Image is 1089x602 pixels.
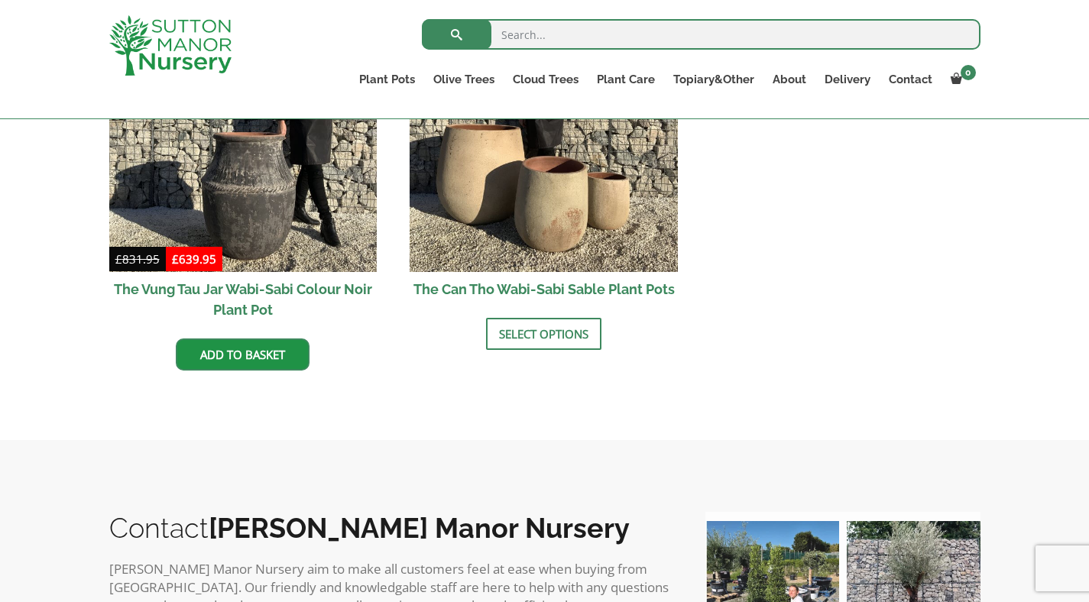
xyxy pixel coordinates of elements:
[172,251,179,267] span: £
[504,69,588,90] a: Cloud Trees
[763,69,815,90] a: About
[880,69,942,90] a: Contact
[176,338,310,371] a: Add to basket: “The Vung Tau Jar Wabi-Sabi Colour Noir Plant Pot”
[588,69,664,90] a: Plant Care
[422,19,980,50] input: Search...
[172,251,216,267] bdi: 639.95
[115,251,122,267] span: £
[486,318,601,350] a: Select options for “The Can Tho Wabi-Sabi Sable Plant Pots”
[209,512,630,544] b: [PERSON_NAME] Manor Nursery
[410,5,678,273] img: The Can Tho Wabi-Sabi Sable Plant Pots
[942,69,980,90] a: 0
[109,5,378,328] a: Sale! The Vung Tau Jar Wabi-Sabi Colour Noir Plant Pot
[109,512,675,544] h2: Contact
[664,69,763,90] a: Topiary&Other
[109,15,232,76] img: logo
[424,69,504,90] a: Olive Trees
[109,5,378,273] img: The Vung Tau Jar Wabi-Sabi Colour Noir Plant Pot
[961,65,976,80] span: 0
[350,69,424,90] a: Plant Pots
[109,272,378,327] h2: The Vung Tau Jar Wabi-Sabi Colour Noir Plant Pot
[115,251,160,267] bdi: 831.95
[410,5,678,307] a: Sale! The Can Tho Wabi-Sabi Sable Plant Pots
[410,272,678,306] h2: The Can Tho Wabi-Sabi Sable Plant Pots
[815,69,880,90] a: Delivery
